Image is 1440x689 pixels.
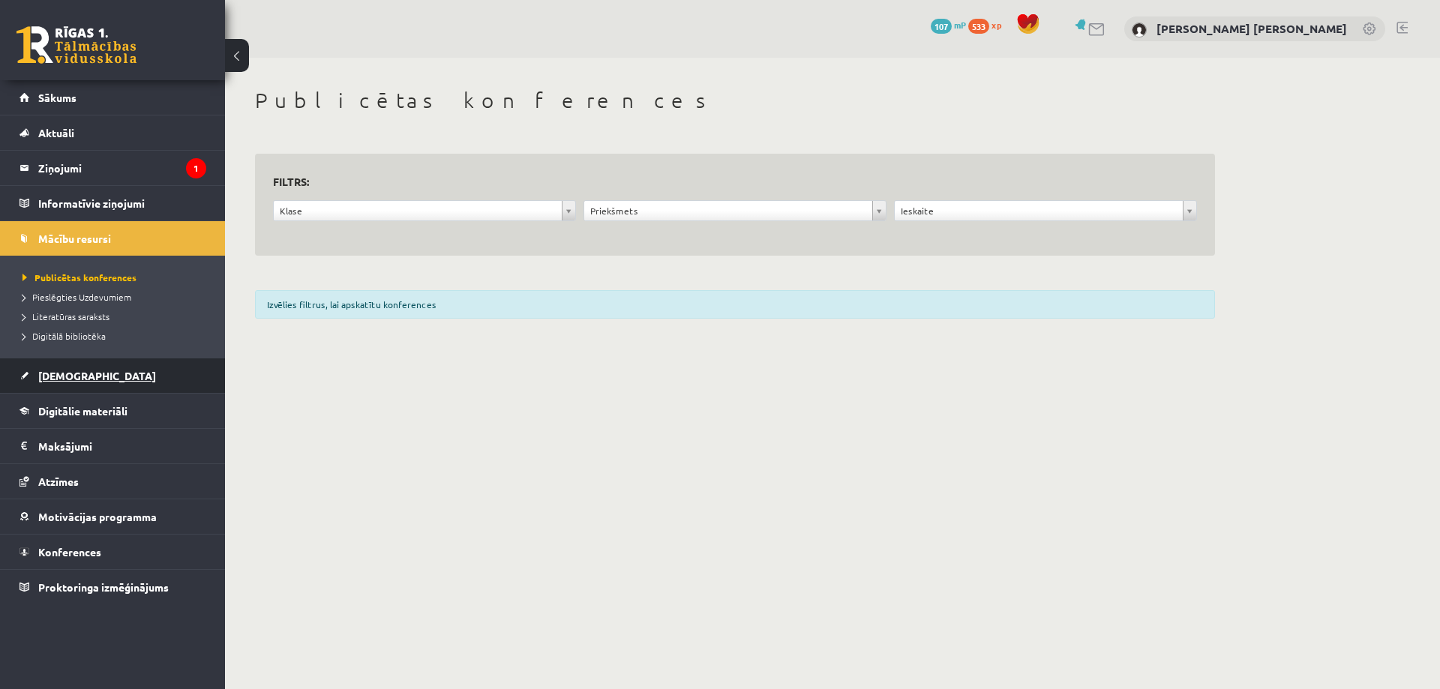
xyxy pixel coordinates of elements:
[954,19,966,31] span: mP
[38,369,156,382] span: [DEMOGRAPHIC_DATA]
[19,464,206,499] a: Atzīmes
[1132,22,1147,37] img: Juris Eduards Pleikšnis
[22,310,210,323] a: Literatūras saraksts
[19,394,206,428] a: Digitālie materiāli
[38,186,206,220] legend: Informatīvie ziņojumi
[22,330,106,342] span: Digitālā bibliotēka
[1156,21,1347,36] a: [PERSON_NAME] [PERSON_NAME]
[22,291,131,303] span: Pieslēgties Uzdevumiem
[19,429,206,463] a: Maksājumi
[901,201,1177,220] span: Ieskaite
[22,310,109,322] span: Literatūras saraksts
[22,271,136,283] span: Publicētas konferences
[38,404,127,418] span: Digitālie materiāli
[38,475,79,488] span: Atzīmes
[273,172,1179,192] h3: Filtrs:
[22,329,210,343] a: Digitālā bibliotēka
[19,499,206,534] a: Motivācijas programma
[255,88,1215,113] h1: Publicētas konferences
[19,80,206,115] a: Sākums
[38,580,169,594] span: Proktoringa izmēģinājums
[19,221,206,256] a: Mācību resursi
[38,545,101,559] span: Konferences
[38,151,206,185] legend: Ziņojumi
[38,91,76,104] span: Sākums
[186,158,206,178] i: 1
[38,510,157,523] span: Motivācijas programma
[968,19,989,34] span: 533
[19,115,206,150] a: Aktuāli
[584,201,886,220] a: Priekšmets
[19,358,206,393] a: [DEMOGRAPHIC_DATA]
[38,429,206,463] legend: Maksājumi
[255,290,1215,319] div: Izvēlies filtrus, lai apskatītu konferences
[19,570,206,604] a: Proktoringa izmēģinājums
[931,19,952,34] span: 107
[931,19,966,31] a: 107 mP
[22,271,210,284] a: Publicētas konferences
[280,201,556,220] span: Klase
[968,19,1009,31] a: 533 xp
[22,290,210,304] a: Pieslēgties Uzdevumiem
[991,19,1001,31] span: xp
[38,126,74,139] span: Aktuāli
[19,186,206,220] a: Informatīvie ziņojumi
[895,201,1196,220] a: Ieskaite
[38,232,111,245] span: Mācību resursi
[16,26,136,64] a: Rīgas 1. Tālmācības vidusskola
[19,151,206,185] a: Ziņojumi1
[274,201,575,220] a: Klase
[590,201,866,220] span: Priekšmets
[19,535,206,569] a: Konferences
